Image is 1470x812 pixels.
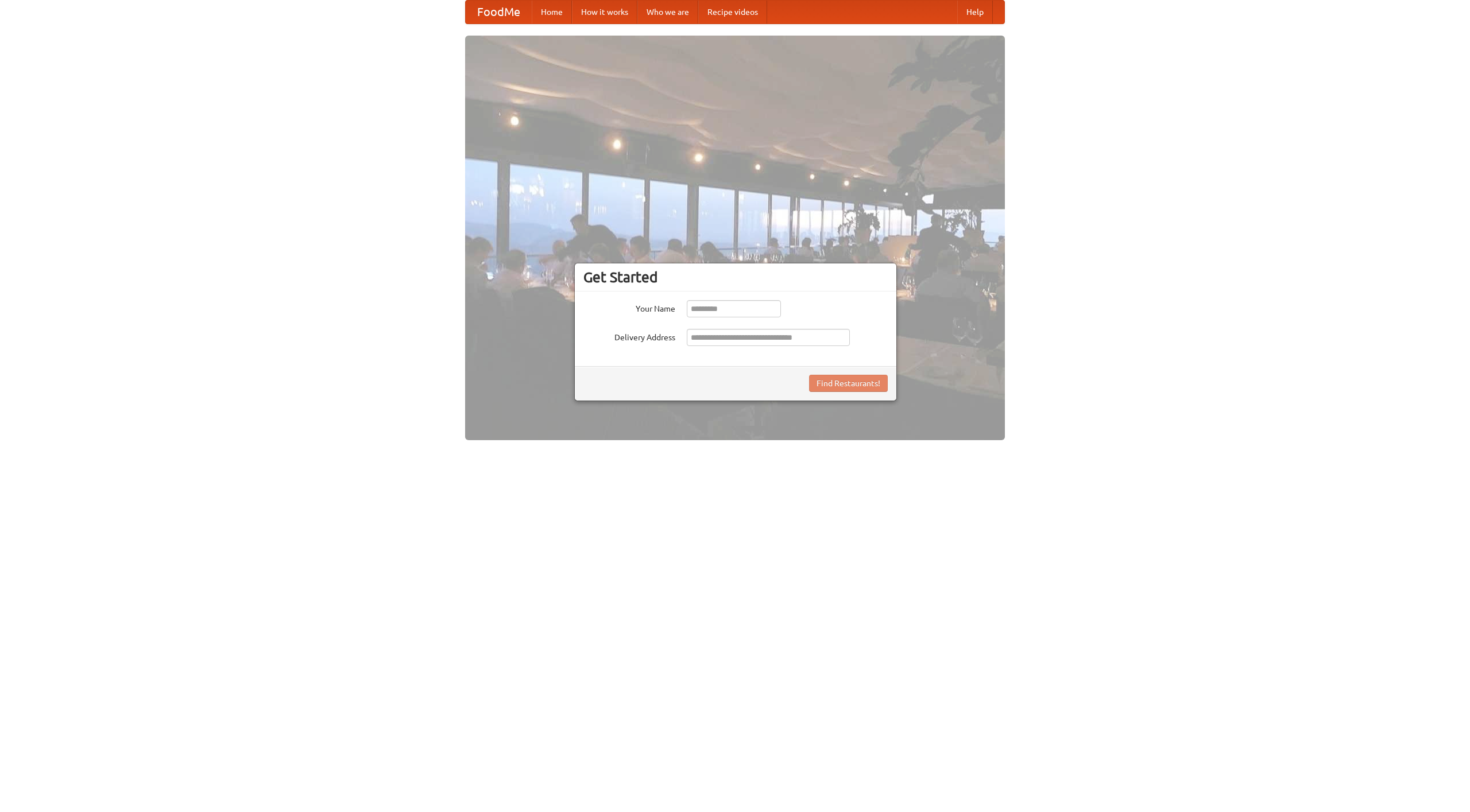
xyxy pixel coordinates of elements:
a: How it works [572,1,637,24]
button: Find Restaurants! [809,375,888,392]
h3: Get Started [583,269,888,286]
label: Delivery Address [583,329,675,343]
a: Home [532,1,572,24]
a: Who we are [637,1,698,24]
label: Your Name [583,300,675,314]
a: Recipe videos [698,1,767,24]
a: Help [957,1,993,24]
a: FoodMe [466,1,532,24]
